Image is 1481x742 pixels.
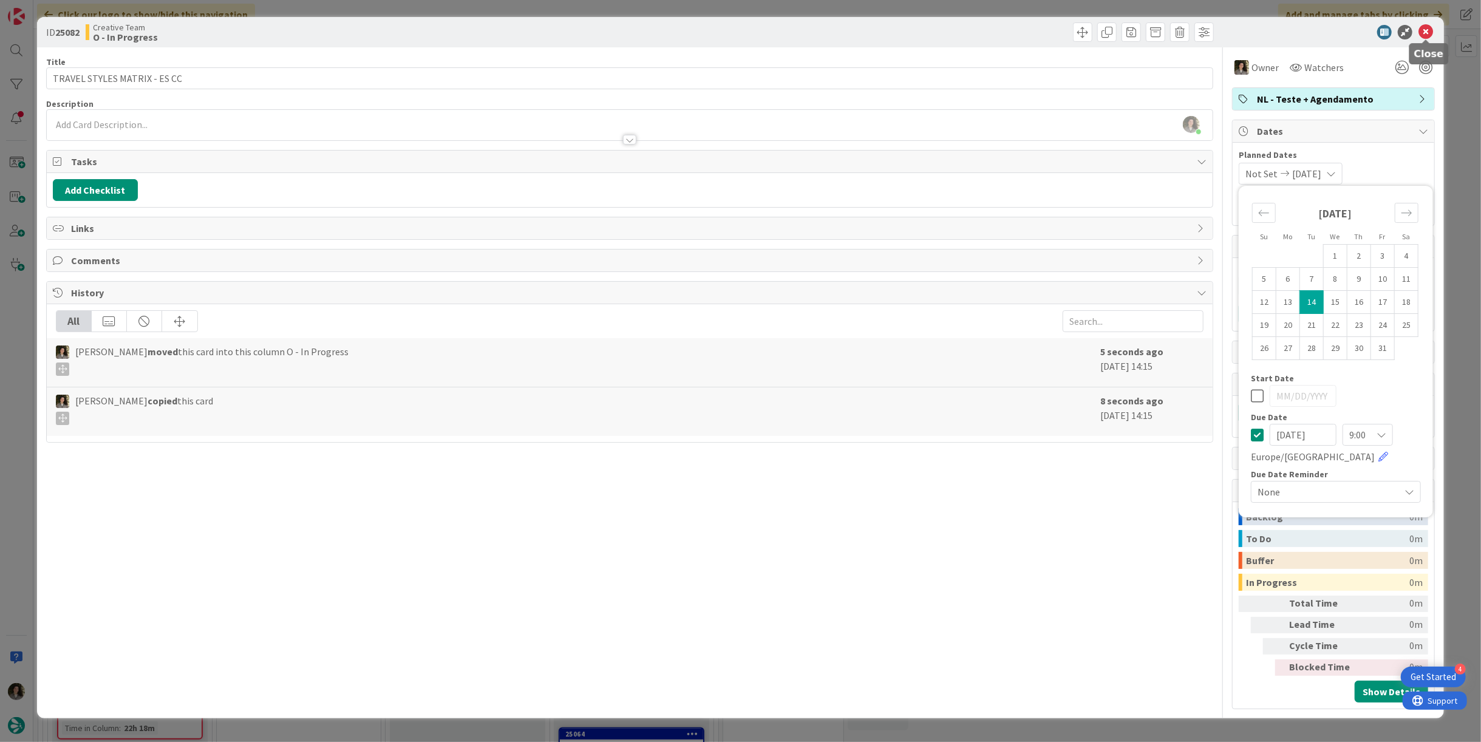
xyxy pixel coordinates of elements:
button: Add Checklist [53,179,138,201]
td: Choose Tuesday, 10/21/2025 12:00 as your check-in date. It’s available. [1300,314,1324,337]
td: Choose Thursday, 10/30/2025 12:00 as your check-in date. It’s available. [1347,337,1371,360]
span: Support [26,2,55,16]
td: Choose Thursday, 10/09/2025 12:00 as your check-in date. It’s available. [1347,268,1371,291]
td: Choose Sunday, 10/26/2025 12:00 as your check-in date. It’s available. [1253,337,1276,360]
span: Creative Team [93,22,158,32]
td: Choose Thursday, 10/02/2025 12:00 as your check-in date. It’s available. [1347,245,1371,268]
small: We [1330,232,1340,241]
td: Choose Friday, 10/31/2025 12:00 as your check-in date. It’s available. [1371,337,1395,360]
span: [DATE] [1292,166,1321,181]
td: Choose Tuesday, 10/28/2025 12:00 as your check-in date. It’s available. [1300,337,1324,360]
td: Choose Thursday, 10/16/2025 12:00 as your check-in date. It’s available. [1347,291,1371,314]
input: Search... [1063,310,1204,332]
small: Th [1355,232,1363,241]
b: moved [148,345,178,358]
td: Choose Monday, 10/13/2025 12:00 as your check-in date. It’s available. [1276,291,1300,314]
div: Total Time [1289,596,1356,612]
span: Not Set [1245,166,1278,181]
div: Buffer [1246,552,1409,569]
input: MM/DD/YYYY [1270,424,1336,446]
div: In Progress [1246,574,1409,591]
img: MS [56,395,69,408]
span: Due Date [1251,413,1287,421]
small: Fr [1380,232,1386,241]
b: O - In Progress [93,32,158,42]
small: Sa [1402,232,1410,241]
td: Choose Sunday, 10/12/2025 12:00 as your check-in date. It’s available. [1253,291,1276,314]
div: To Do [1246,530,1409,547]
td: Choose Friday, 10/10/2025 12:00 as your check-in date. It’s available. [1371,268,1395,291]
small: Mo [1283,232,1292,241]
b: 25082 [55,26,80,38]
div: Lead Time [1289,617,1356,633]
span: Watchers [1304,60,1344,75]
td: Selected as end date. Tuesday, 10/14/2025 12:00 [1300,291,1324,314]
div: All [56,311,92,332]
div: [DATE] 14:15 [1100,393,1204,430]
h5: Close [1414,48,1444,60]
small: Tu [1307,232,1315,241]
span: 9:00 [1349,426,1366,443]
div: 0m [1361,596,1423,612]
span: Dates [1257,124,1412,138]
span: Due Date Reminder [1251,470,1328,478]
input: type card name here... [46,67,1213,89]
span: Start Date [1251,374,1294,383]
div: 0m [1361,659,1423,676]
td: Choose Monday, 10/06/2025 12:00 as your check-in date. It’s available. [1276,268,1300,291]
img: MS [56,345,69,359]
div: 0m [1409,574,1423,591]
span: NL - Teste + Agendamento [1257,92,1412,106]
span: Owner [1251,60,1279,75]
td: Choose Friday, 10/03/2025 12:00 as your check-in date. It’s available. [1371,245,1395,268]
span: Links [71,221,1191,236]
input: MM/DD/YYYY [1270,385,1336,407]
td: Choose Monday, 10/27/2025 12:00 as your check-in date. It’s available. [1276,337,1300,360]
div: 0m [1409,530,1423,547]
div: Cycle Time [1289,638,1356,655]
small: Su [1260,232,1268,241]
div: Blocked Time [1289,659,1356,676]
td: Choose Thursday, 10/23/2025 12:00 as your check-in date. It’s available. [1347,314,1371,337]
div: 0m [1361,638,1423,655]
span: Europe/[GEOGRAPHIC_DATA] [1251,449,1375,464]
b: 5 seconds ago [1100,345,1163,358]
b: copied [148,395,177,407]
span: History [71,285,1191,300]
div: Move backward to switch to the previous month. [1252,203,1276,223]
td: Choose Saturday, 10/04/2025 12:00 as your check-in date. It’s available. [1395,245,1418,268]
span: Comments [71,253,1191,268]
td: Choose Tuesday, 10/07/2025 12:00 as your check-in date. It’s available. [1300,268,1324,291]
div: Open Get Started checklist, remaining modules: 4 [1401,667,1466,687]
span: [PERSON_NAME] this card [75,393,213,425]
div: [DATE] 14:15 [1100,344,1204,381]
div: Calendar [1239,192,1432,374]
span: Planned Dates [1239,149,1428,162]
td: Choose Saturday, 10/18/2025 12:00 as your check-in date. It’s available. [1395,291,1418,314]
span: Tasks [71,154,1191,169]
td: Choose Sunday, 10/19/2025 12:00 as your check-in date. It’s available. [1253,314,1276,337]
img: MS [1234,60,1249,75]
span: Description [46,98,94,109]
td: Choose Wednesday, 10/29/2025 12:00 as your check-in date. It’s available. [1324,337,1347,360]
div: Move forward to switch to the next month. [1395,203,1418,223]
span: ID [46,25,80,39]
div: 0m [1361,617,1423,633]
div: 0m [1409,552,1423,569]
td: Choose Wednesday, 10/15/2025 12:00 as your check-in date. It’s available. [1324,291,1347,314]
td: Choose Wednesday, 10/08/2025 12:00 as your check-in date. It’s available. [1324,268,1347,291]
span: [PERSON_NAME] this card into this column O - In Progress [75,344,349,376]
td: Choose Friday, 10/24/2025 12:00 as your check-in date. It’s available. [1371,314,1395,337]
td: Choose Friday, 10/17/2025 12:00 as your check-in date. It’s available. [1371,291,1395,314]
label: Title [46,56,66,67]
td: Choose Sunday, 10/05/2025 12:00 as your check-in date. It’s available. [1253,268,1276,291]
td: Choose Monday, 10/20/2025 12:00 as your check-in date. It’s available. [1276,314,1300,337]
td: Choose Saturday, 10/25/2025 12:00 as your check-in date. It’s available. [1395,314,1418,337]
button: Show Details [1355,681,1428,703]
img: EtGf2wWP8duipwsnFX61uisk7TBOWsWe.jpg [1183,116,1200,133]
td: Choose Wednesday, 10/01/2025 12:00 as your check-in date. It’s available. [1324,245,1347,268]
td: Choose Saturday, 10/11/2025 12:00 as your check-in date. It’s available. [1395,268,1418,291]
strong: [DATE] [1319,206,1352,220]
div: 4 [1455,664,1466,675]
td: Choose Wednesday, 10/22/2025 12:00 as your check-in date. It’s available. [1324,314,1347,337]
